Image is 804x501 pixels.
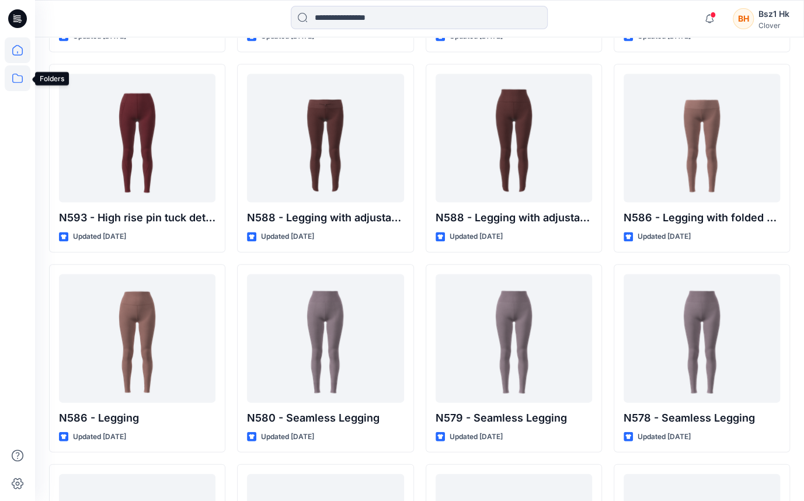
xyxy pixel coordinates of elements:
[59,409,215,426] p: N586 - Legging
[624,409,780,426] p: N578 - Seamless Legging
[247,209,403,225] p: N588 - Legging with adjustable cord folded waistband
[758,7,789,21] div: Bsz1 Hk
[450,230,503,242] p: Updated [DATE]
[261,430,314,443] p: Updated [DATE]
[247,274,403,402] a: N580 - Seamless Legging
[733,8,754,29] div: BH
[73,230,126,242] p: Updated [DATE]
[638,430,691,443] p: Updated [DATE]
[436,274,592,402] a: N579 - Seamless Legging
[73,430,126,443] p: Updated [DATE]
[436,74,592,202] a: N588 - Legging with adjustable cord
[261,230,314,242] p: Updated [DATE]
[247,409,403,426] p: N580 - Seamless Legging
[758,21,789,30] div: Clover
[247,74,403,202] a: N588 - Legging with adjustable cord folded waistband
[624,209,780,225] p: N586 - Legging with folded waistband
[624,74,780,202] a: N586 - Legging with folded waistband
[436,409,592,426] p: N579 - Seamless Legging
[436,209,592,225] p: N588 - Legging with adjustable cord
[59,74,215,202] a: N593 - High rise pin tuck details legging
[59,274,215,402] a: N586 - Legging
[624,274,780,402] a: N578 - Seamless Legging
[450,430,503,443] p: Updated [DATE]
[638,230,691,242] p: Updated [DATE]
[59,209,215,225] p: N593 - High rise pin tuck details legging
